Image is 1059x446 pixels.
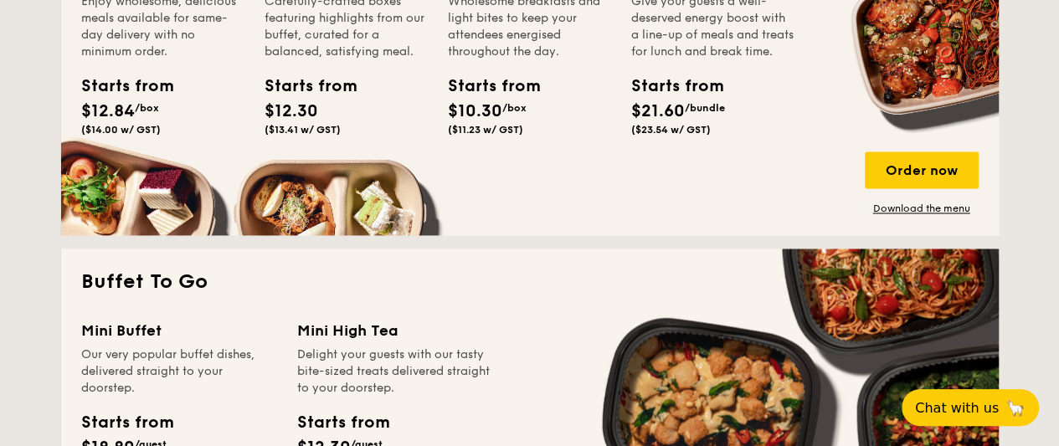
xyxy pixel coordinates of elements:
div: Mini High Tea [297,319,493,342]
span: Chat with us [915,400,999,416]
div: Starts from [81,409,172,434]
div: Starts from [81,74,157,99]
span: /box [502,102,527,114]
span: $21.60 [631,101,685,121]
span: ($11.23 w/ GST) [448,124,523,136]
span: /bundle [685,102,725,114]
h2: Buffet To Go [81,269,979,295]
span: 🦙 [1005,398,1026,418]
div: Starts from [448,74,523,99]
span: ($23.54 w/ GST) [631,124,711,136]
div: Order now [865,151,979,188]
div: Our very popular buffet dishes, delivered straight to your doorstep. [81,346,277,396]
span: $12.84 [81,101,135,121]
button: Chat with us🦙 [902,389,1039,426]
span: $10.30 [448,101,502,121]
span: ($14.00 w/ GST) [81,124,161,136]
div: Starts from [265,74,340,99]
span: ($13.41 w/ GST) [265,124,341,136]
div: Delight your guests with our tasty bite-sized treats delivered straight to your doorstep. [297,346,493,396]
a: Download the menu [865,202,979,215]
span: $12.30 [265,101,318,121]
div: Mini Buffet [81,319,277,342]
span: /box [135,102,159,114]
div: Starts from [631,74,707,99]
div: Starts from [297,409,388,434]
